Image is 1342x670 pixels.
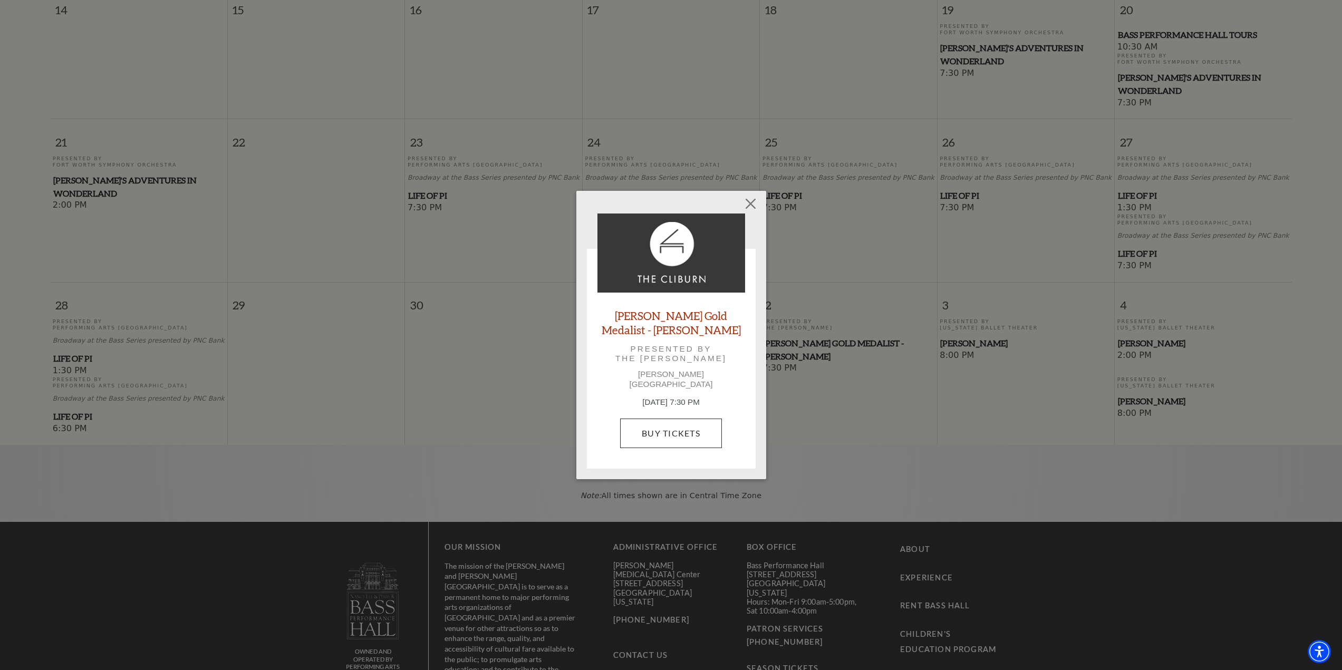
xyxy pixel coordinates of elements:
[597,308,745,337] a: [PERSON_NAME] Gold Medalist - [PERSON_NAME]
[612,344,730,363] p: Presented by The [PERSON_NAME]
[1308,640,1331,663] div: Accessibility Menu
[597,370,745,389] p: [PERSON_NAME][GEOGRAPHIC_DATA]
[597,396,745,409] p: [DATE] 7:30 PM
[597,213,745,293] img: Cliburn Gold Medalist - Aristo Sham
[740,194,760,214] button: Close
[620,419,722,448] a: Buy Tickets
